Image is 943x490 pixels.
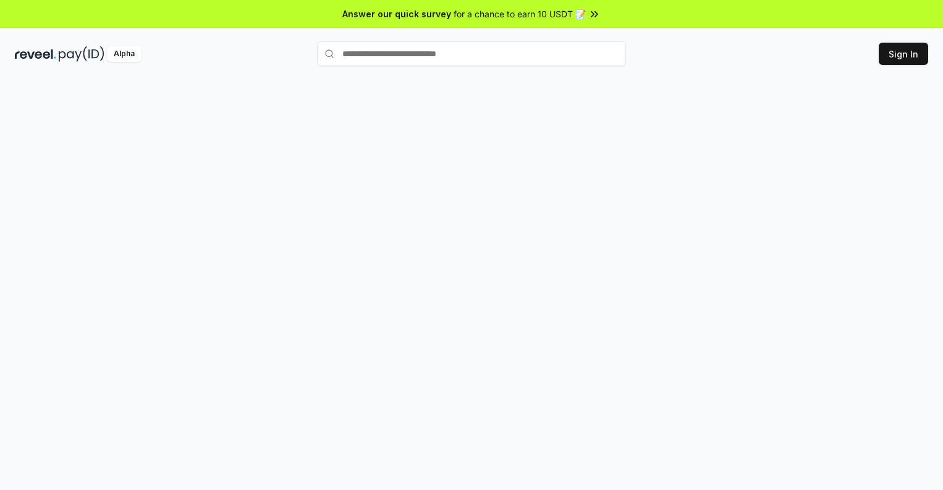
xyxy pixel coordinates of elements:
[15,46,56,62] img: reveel_dark
[107,46,142,62] div: Alpha
[454,7,586,20] span: for a chance to earn 10 USDT 📝
[342,7,451,20] span: Answer our quick survey
[879,43,928,65] button: Sign In
[59,46,104,62] img: pay_id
